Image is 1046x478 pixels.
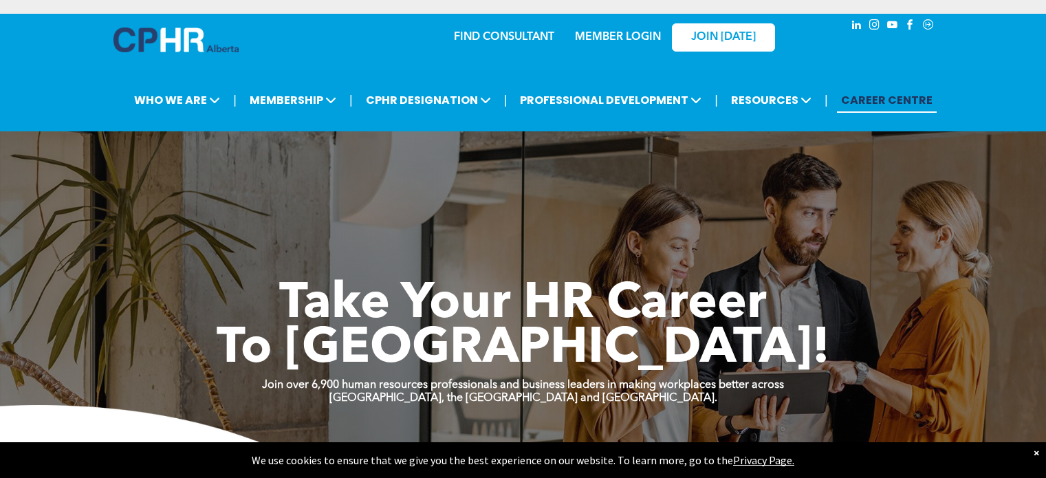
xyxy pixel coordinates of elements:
li: | [349,86,353,114]
a: CAREER CENTRE [837,87,937,113]
strong: [GEOGRAPHIC_DATA], the [GEOGRAPHIC_DATA] and [GEOGRAPHIC_DATA]. [329,393,717,404]
a: facebook [903,17,918,36]
span: PROFESSIONAL DEVELOPMENT [516,87,706,113]
div: Dismiss notification [1034,446,1039,459]
li: | [825,86,828,114]
span: To [GEOGRAPHIC_DATA]! [217,325,830,374]
span: RESOURCES [727,87,816,113]
span: JOIN [DATE] [691,31,756,44]
a: FIND CONSULTANT [454,32,554,43]
strong: Join over 6,900 human resources professionals and business leaders in making workplaces better ac... [262,380,784,391]
li: | [233,86,237,114]
a: linkedin [849,17,864,36]
a: JOIN [DATE] [672,23,775,52]
span: WHO WE ARE [130,87,224,113]
span: CPHR DESIGNATION [362,87,495,113]
a: youtube [885,17,900,36]
span: Take Your HR Career [279,280,767,329]
a: Privacy Page. [733,453,794,467]
a: MEMBER LOGIN [575,32,661,43]
span: MEMBERSHIP [246,87,340,113]
li: | [715,86,718,114]
a: Social network [921,17,936,36]
img: A blue and white logo for cp alberta [113,28,239,52]
li: | [504,86,508,114]
a: instagram [867,17,882,36]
